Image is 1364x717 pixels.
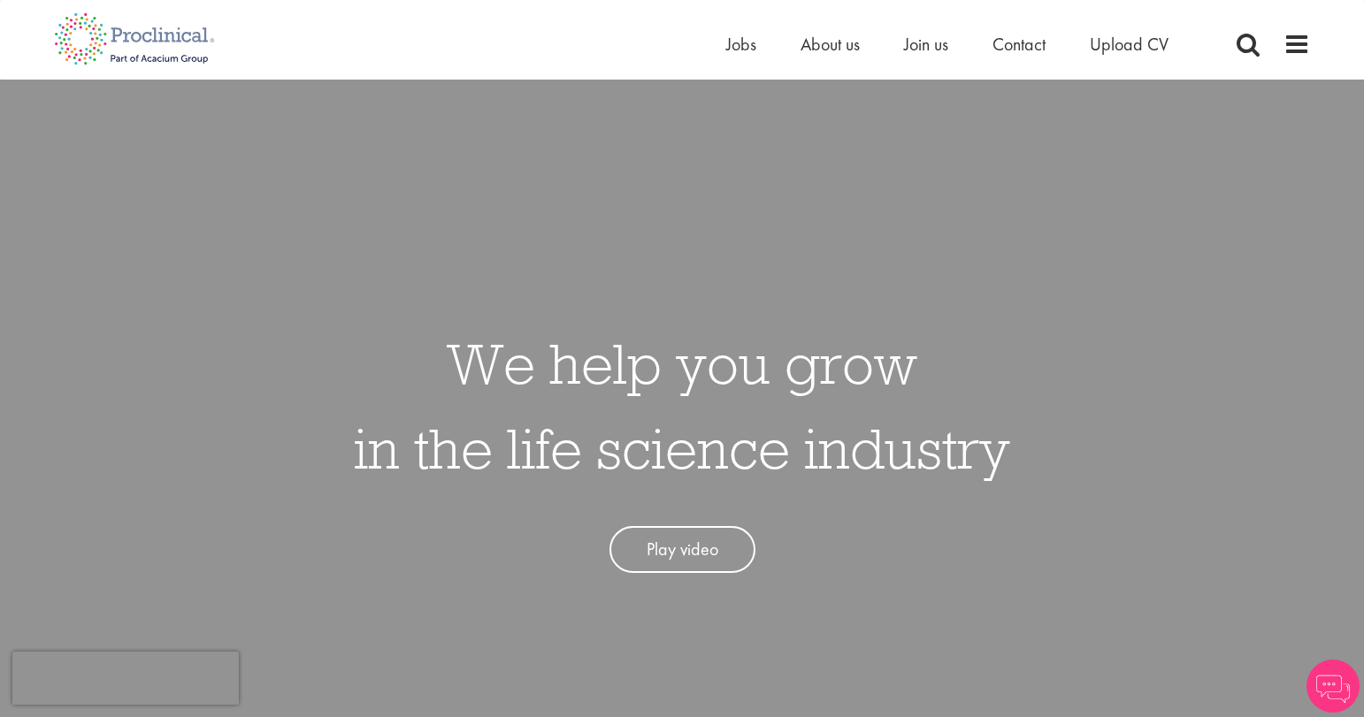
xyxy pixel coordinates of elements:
a: Contact [992,33,1046,56]
img: Chatbot [1307,660,1360,713]
a: Join us [904,33,948,56]
a: About us [801,33,860,56]
a: Play video [609,526,755,573]
a: Upload CV [1090,33,1169,56]
h1: We help you grow in the life science industry [354,321,1010,491]
a: Jobs [726,33,756,56]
